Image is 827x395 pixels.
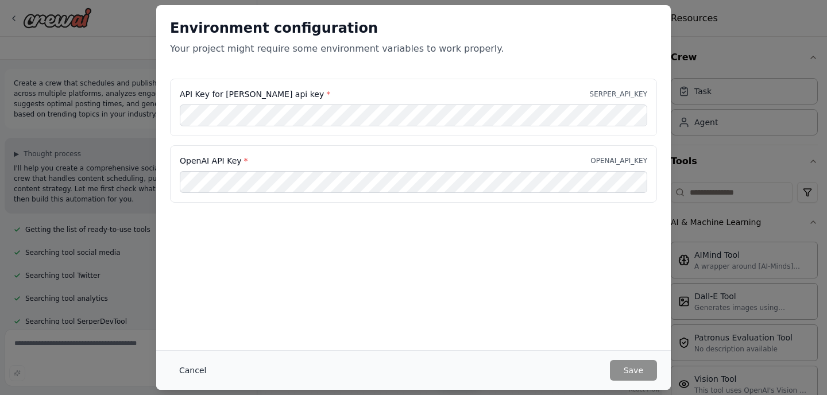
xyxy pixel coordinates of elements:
[610,360,657,381] button: Save
[180,88,330,100] label: API Key for [PERSON_NAME] api key
[180,155,248,166] label: OpenAI API Key
[590,90,647,99] p: SERPER_API_KEY
[590,156,647,165] p: OPENAI_API_KEY
[170,42,657,56] p: Your project might require some environment variables to work properly.
[170,360,215,381] button: Cancel
[170,19,657,37] h2: Environment configuration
